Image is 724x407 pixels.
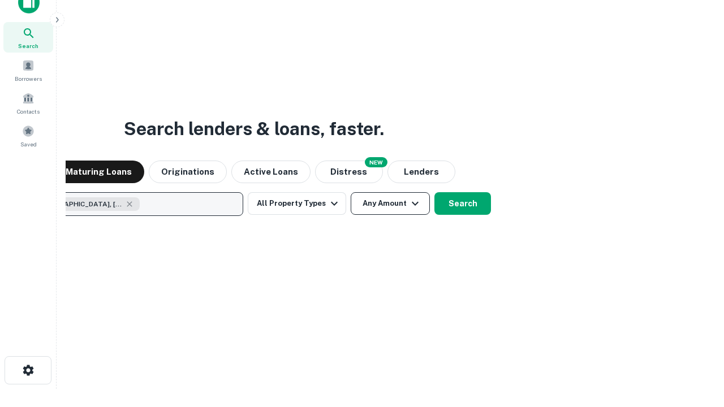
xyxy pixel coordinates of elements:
[124,115,384,142] h3: Search lenders & loans, faster.
[3,88,53,118] a: Contacts
[315,161,383,183] button: Search distressed loans with lien and other non-mortgage details.
[667,317,724,371] iframe: Chat Widget
[17,107,40,116] span: Contacts
[20,140,37,149] span: Saved
[434,192,491,215] button: Search
[387,161,455,183] button: Lenders
[248,192,346,215] button: All Property Types
[365,157,387,167] div: NEW
[351,192,430,215] button: Any Amount
[15,74,42,83] span: Borrowers
[231,161,311,183] button: Active Loans
[3,22,53,53] a: Search
[3,120,53,151] a: Saved
[3,55,53,85] a: Borrowers
[17,192,243,216] button: [GEOGRAPHIC_DATA], [GEOGRAPHIC_DATA], [GEOGRAPHIC_DATA]
[149,161,227,183] button: Originations
[53,161,144,183] button: Maturing Loans
[18,41,38,50] span: Search
[38,199,123,209] span: [GEOGRAPHIC_DATA], [GEOGRAPHIC_DATA], [GEOGRAPHIC_DATA]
